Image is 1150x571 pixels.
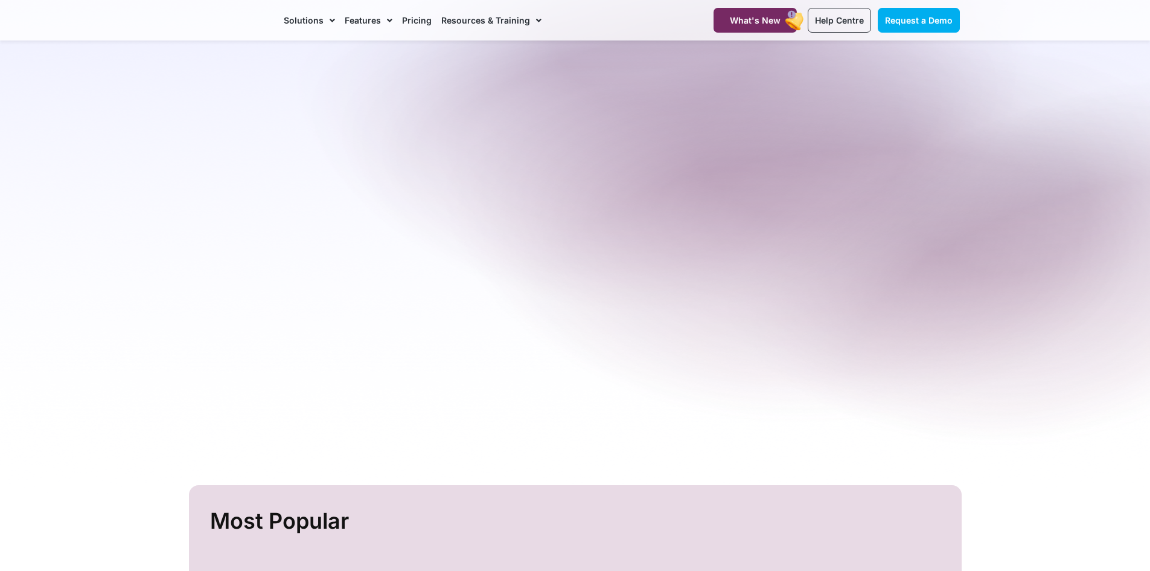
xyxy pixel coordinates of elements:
[885,15,953,25] span: Request a Demo
[714,8,797,33] a: What's New
[210,503,944,539] h2: Most Popular
[815,15,864,25] span: Help Centre
[878,8,960,33] a: Request a Demo
[730,15,781,25] span: What's New
[808,8,871,33] a: Help Centre
[191,11,272,30] img: CareMaster Logo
